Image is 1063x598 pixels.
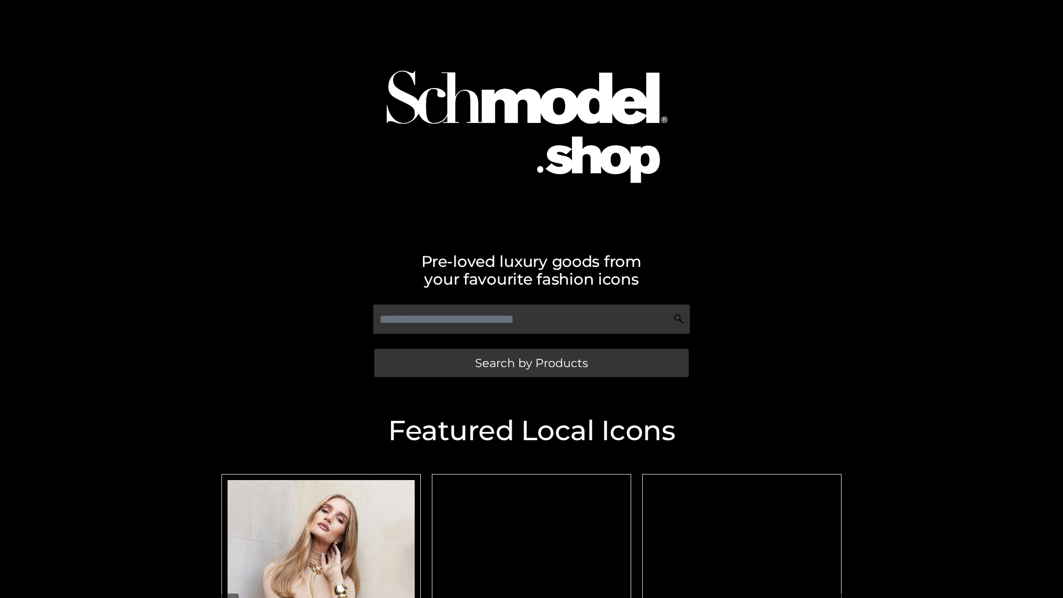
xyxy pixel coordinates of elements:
span: Search by Products [475,357,588,369]
img: Search Icon [673,313,684,324]
h2: Featured Local Icons​ [216,417,847,445]
h2: Pre-loved luxury goods from your favourite fashion icons [216,252,847,288]
a: Search by Products [374,349,689,377]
